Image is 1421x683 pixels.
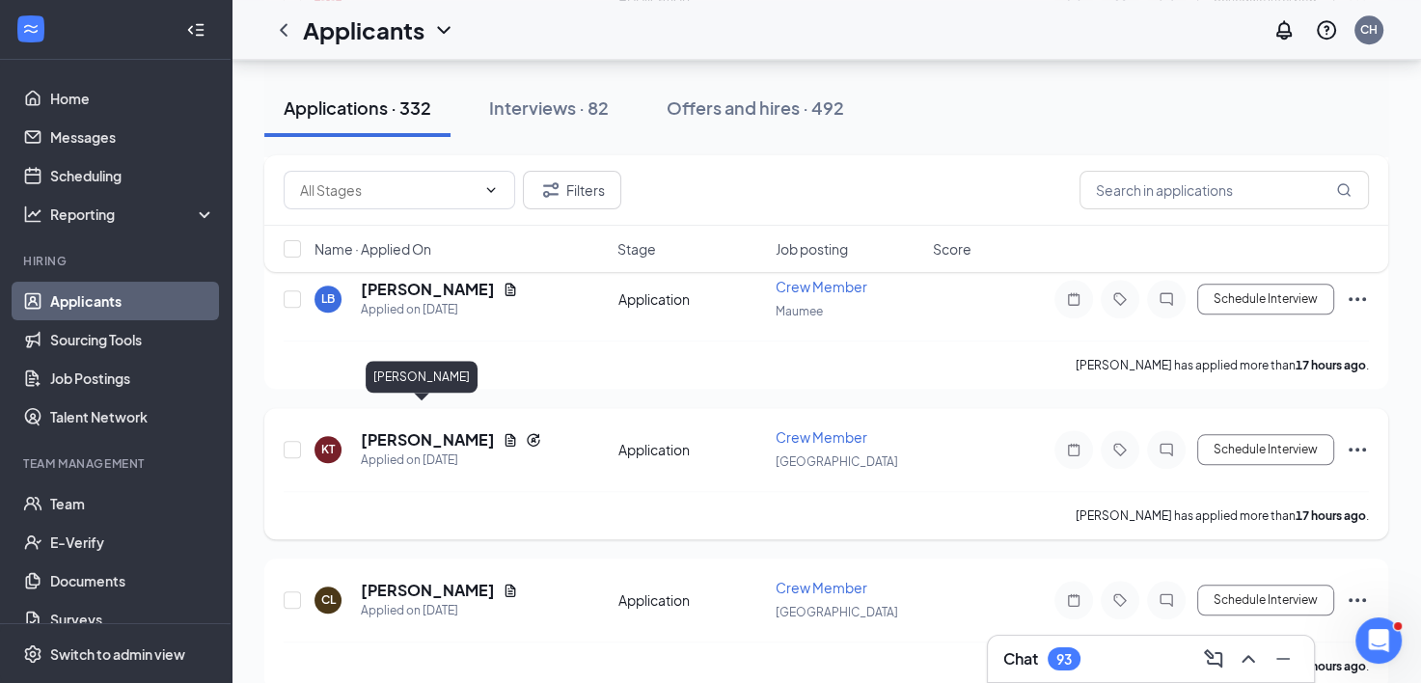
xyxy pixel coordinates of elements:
svg: ChevronDown [432,18,455,41]
p: [PERSON_NAME] has applied more than . [1076,507,1369,524]
div: Application [618,289,764,309]
div: LB [321,290,335,307]
a: Job Postings [50,359,215,397]
span: Job posting [776,239,848,259]
svg: QuestionInfo [1315,18,1338,41]
a: Messages [50,118,215,156]
span: Stage [617,239,656,259]
svg: Ellipses [1346,588,1369,612]
svg: Tag [1108,592,1132,608]
span: Score [933,239,971,259]
input: All Stages [300,179,476,201]
svg: Ellipses [1346,438,1369,461]
svg: Minimize [1271,647,1295,670]
span: Crew Member [776,579,867,596]
svg: Note [1062,592,1085,608]
div: Applications · 332 [284,96,431,120]
div: 93 [1056,651,1072,668]
svg: Ellipses [1346,287,1369,311]
div: Team Management [23,455,211,472]
svg: MagnifyingGlass [1336,182,1352,198]
div: CL [321,591,336,608]
button: Schedule Interview [1197,434,1334,465]
svg: Document [503,583,518,598]
div: [PERSON_NAME] [366,361,478,393]
svg: Settings [23,644,42,664]
button: ComposeMessage [1198,643,1229,674]
svg: Filter [539,178,562,202]
svg: ChevronLeft [272,18,295,41]
a: Talent Network [50,397,215,436]
svg: ChevronDown [483,182,499,198]
div: CH [1360,21,1378,38]
svg: Collapse [186,20,205,40]
span: Crew Member [776,428,867,446]
svg: Notifications [1272,18,1296,41]
svg: Tag [1108,442,1132,457]
a: Surveys [50,600,215,639]
a: Documents [50,561,215,600]
svg: Reapply [526,432,541,448]
span: [GEOGRAPHIC_DATA] [776,454,898,469]
svg: ChevronUp [1237,647,1260,670]
svg: Tag [1108,291,1132,307]
div: KT [321,441,335,457]
h3: Chat [1003,648,1038,669]
div: Offers and hires · 492 [667,96,844,120]
div: Application [618,440,764,459]
p: [PERSON_NAME] has applied more than . [1076,357,1369,373]
div: Hiring [23,253,211,269]
span: Name · Applied On [314,239,431,259]
span: Crew Member [776,278,867,295]
button: ChevronUp [1233,643,1264,674]
div: Switch to admin view [50,644,185,664]
button: Schedule Interview [1197,585,1334,615]
div: Applied on [DATE] [361,451,541,470]
button: Schedule Interview [1197,284,1334,314]
svg: Note [1062,291,1085,307]
svg: Analysis [23,205,42,224]
div: Reporting [50,205,216,224]
a: Scheduling [50,156,215,195]
iframe: Intercom live chat [1355,617,1402,664]
div: Interviews · 82 [489,96,609,120]
svg: WorkstreamLogo [21,19,41,39]
h1: Applicants [303,14,424,46]
button: Minimize [1268,643,1298,674]
svg: Document [503,432,518,448]
div: Application [618,590,764,610]
h5: [PERSON_NAME] [361,429,495,451]
div: Applied on [DATE] [361,300,518,319]
svg: ChatInactive [1155,592,1178,608]
svg: ChatInactive [1155,442,1178,457]
b: 18 hours ago [1296,659,1366,673]
b: 17 hours ago [1296,358,1366,372]
svg: Note [1062,442,1085,457]
a: E-Verify [50,523,215,561]
span: Maumee [776,304,823,318]
span: [GEOGRAPHIC_DATA] [776,605,898,619]
svg: ChatInactive [1155,291,1178,307]
a: Team [50,484,215,523]
a: Home [50,79,215,118]
b: 17 hours ago [1296,508,1366,523]
button: Filter Filters [523,171,621,209]
div: Applied on [DATE] [361,601,518,620]
svg: ComposeMessage [1202,647,1225,670]
a: Sourcing Tools [50,320,215,359]
input: Search in applications [1079,171,1369,209]
h5: [PERSON_NAME] [361,580,495,601]
a: Applicants [50,282,215,320]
